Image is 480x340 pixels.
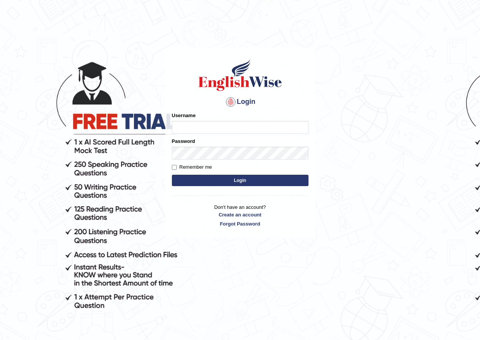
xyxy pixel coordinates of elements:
[172,96,308,108] h4: Login
[172,163,212,171] label: Remember me
[172,138,195,145] label: Password
[172,204,308,227] p: Don't have an account?
[172,175,308,186] button: Login
[197,58,283,92] img: Logo of English Wise sign in for intelligent practice with AI
[172,220,308,227] a: Forgot Password
[172,165,177,170] input: Remember me
[172,112,196,119] label: Username
[172,211,308,218] a: Create an account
